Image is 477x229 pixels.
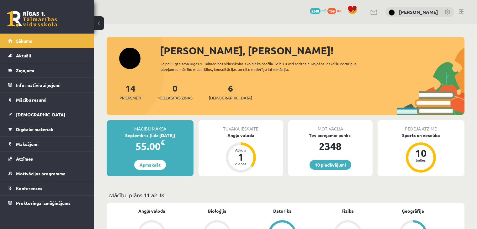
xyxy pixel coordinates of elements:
a: [DEMOGRAPHIC_DATA] [8,107,86,122]
a: Angļu valoda Atlicis 1 dienas [199,132,283,173]
span: Konferences [16,185,42,191]
a: 0Neizlasītās ziņas [157,83,193,101]
a: Sports un veselība 10 balles [378,132,464,173]
span: [DEMOGRAPHIC_DATA] [16,112,65,117]
a: Fizika [342,208,354,214]
div: Sports un veselība [378,132,464,139]
a: Ziņojumi [8,63,86,77]
div: 55.00 [107,139,193,154]
span: Proktoringa izmēģinājums [16,200,71,206]
a: Rīgas 1. Tālmācības vidusskola [7,11,57,27]
span: Atzīmes [16,156,33,162]
a: Mācību resursi [8,93,86,107]
span: Digitālie materiāli [16,126,53,132]
div: [PERSON_NAME], [PERSON_NAME]! [160,43,464,58]
span: [DEMOGRAPHIC_DATA] [209,95,252,101]
span: 169 [327,8,336,14]
a: 14Priekšmeti [119,83,141,101]
div: dienas [231,162,250,166]
span: Priekšmeti [119,95,141,101]
div: Laipni lūgts savā Rīgas 1. Tālmācības vidusskolas skolnieka profilā. Šeit Tu vari redzēt tuvojošo... [161,61,375,72]
a: 10 piedāvājumi [310,160,351,170]
div: Angļu valoda [199,132,283,139]
a: Proktoringa izmēģinājums [8,196,86,210]
a: Bioloģija [208,208,226,214]
a: Atzīmes [8,152,86,166]
legend: Informatīvie ziņojumi [16,78,86,92]
span: xp [337,8,341,13]
div: Septembris (līdz [DATE]) [107,132,193,139]
div: Tev pieejamie punkti [288,132,373,139]
div: 10 [411,148,430,158]
a: Apmaksāt [134,160,166,170]
a: Informatīvie ziņojumi [8,78,86,92]
div: 2348 [288,139,373,154]
div: Pēdējā atzīme [378,120,464,132]
span: mP [321,8,326,13]
legend: Ziņojumi [16,63,86,77]
div: Atlicis [231,148,250,152]
legend: Maksājumi [16,137,86,151]
div: 1 [231,152,250,162]
div: balles [411,158,430,162]
a: 6[DEMOGRAPHIC_DATA] [209,83,252,101]
img: Paula Mūrniece [389,9,395,16]
a: Angļu valoda [138,208,165,214]
p: Mācību plāns 11.a2 JK [109,191,462,199]
a: Datorika [273,208,292,214]
div: Mācību maksa [107,120,193,132]
a: Ģeogrāfija [402,208,424,214]
a: Motivācijas programma [8,166,86,181]
a: Maksājumi [8,137,86,151]
a: Aktuāli [8,48,86,63]
a: Konferences [8,181,86,195]
div: Motivācija [288,120,373,132]
span: Sākums [16,38,32,44]
a: Digitālie materiāli [8,122,86,136]
a: 2348 mP [310,8,326,13]
span: Mācību resursi [16,97,46,103]
span: Aktuāli [16,53,31,58]
span: Neizlasītās ziņas [157,95,193,101]
span: Motivācijas programma [16,171,66,176]
a: [PERSON_NAME] [399,9,438,15]
div: Tuvākā ieskaite [199,120,283,132]
a: Sākums [8,34,86,48]
a: 169 xp [327,8,344,13]
span: 2348 [310,8,321,14]
span: € [161,138,165,147]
